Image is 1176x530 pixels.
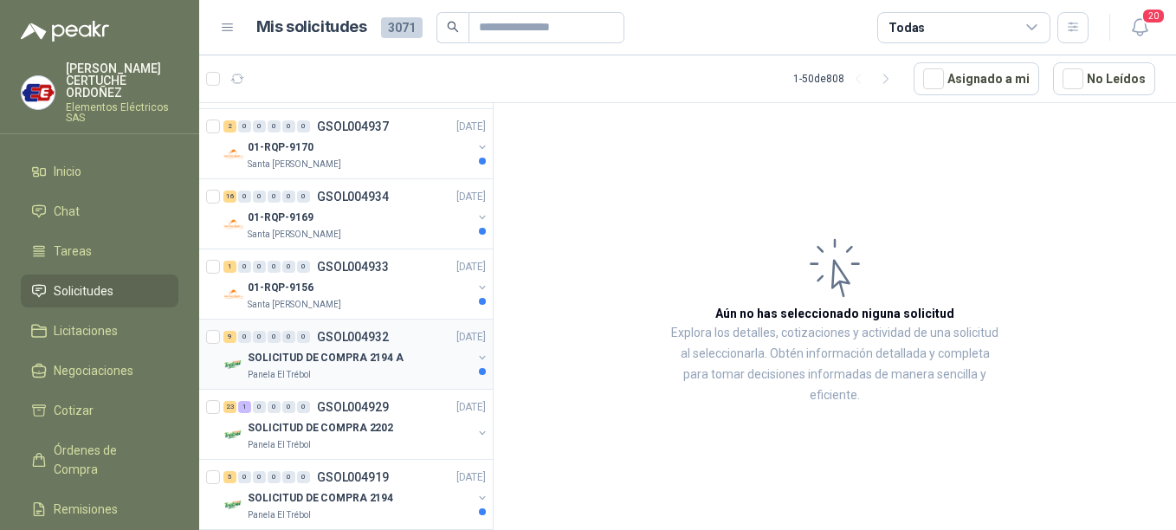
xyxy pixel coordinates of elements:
[248,280,313,296] p: 01-RQP-9156
[253,331,266,343] div: 0
[297,120,310,132] div: 0
[223,331,236,343] div: 9
[248,350,404,366] p: SOLICITUD DE COMPRA 2194 A
[223,397,489,452] a: 23 1 0 0 0 0 GSOL004929[DATE] Company LogoSOLICITUD DE COMPRA 2202Panela El Trébol
[297,401,310,413] div: 0
[914,62,1039,95] button: Asignado a mi
[253,191,266,203] div: 0
[456,329,486,346] p: [DATE]
[21,493,178,526] a: Remisiones
[282,261,295,273] div: 0
[253,401,266,413] div: 0
[54,500,118,519] span: Remisiones
[248,508,311,522] p: Panela El Trébol
[268,120,281,132] div: 0
[238,261,251,273] div: 0
[238,191,251,203] div: 0
[223,401,236,413] div: 23
[297,191,310,203] div: 0
[238,471,251,483] div: 0
[21,21,109,42] img: Logo peakr
[21,354,178,387] a: Negociaciones
[248,298,341,312] p: Santa [PERSON_NAME]
[238,331,251,343] div: 0
[21,394,178,427] a: Cotizar
[223,214,244,235] img: Company Logo
[21,434,178,486] a: Órdenes de Compra
[253,120,266,132] div: 0
[223,494,244,515] img: Company Logo
[317,261,389,273] p: GSOL004933
[793,65,900,93] div: 1 - 50 de 808
[248,228,341,242] p: Santa [PERSON_NAME]
[1141,8,1166,24] span: 20
[223,261,236,273] div: 1
[282,191,295,203] div: 0
[223,424,244,445] img: Company Logo
[317,471,389,483] p: GSOL004919
[21,275,178,307] a: Solicitudes
[282,120,295,132] div: 0
[256,15,367,40] h1: Mis solicitudes
[282,401,295,413] div: 0
[667,323,1003,406] p: Explora los detalles, cotizaciones y actividad de una solicitud al seleccionarla. Obtén informaci...
[248,490,393,507] p: SOLICITUD DE COMPRA 2194
[268,471,281,483] div: 0
[317,331,389,343] p: GSOL004932
[248,438,311,452] p: Panela El Trébol
[54,401,94,420] span: Cotizar
[715,304,954,323] h3: Aún no has seleccionado niguna solicitud
[381,17,423,38] span: 3071
[248,158,341,171] p: Santa [PERSON_NAME]
[447,21,459,33] span: search
[21,195,178,228] a: Chat
[282,331,295,343] div: 0
[297,261,310,273] div: 0
[1124,12,1155,43] button: 20
[54,281,113,301] span: Solicitudes
[282,471,295,483] div: 0
[248,368,311,382] p: Panela El Trébol
[238,120,251,132] div: 0
[21,155,178,188] a: Inicio
[223,326,489,382] a: 9 0 0 0 0 0 GSOL004932[DATE] Company LogoSOLICITUD DE COMPRA 2194 APanela El Trébol
[456,399,486,416] p: [DATE]
[248,210,313,226] p: 01-RQP-9169
[223,354,244,375] img: Company Logo
[456,189,486,205] p: [DATE]
[456,259,486,275] p: [DATE]
[223,256,489,312] a: 1 0 0 0 0 0 GSOL004933[DATE] Company Logo01-RQP-9156Santa [PERSON_NAME]
[248,139,313,156] p: 01-RQP-9170
[54,321,118,340] span: Licitaciones
[66,102,178,123] p: Elementos Eléctricos SAS
[223,186,489,242] a: 16 0 0 0 0 0 GSOL004934[DATE] Company Logo01-RQP-9169Santa [PERSON_NAME]
[888,18,925,37] div: Todas
[1053,62,1155,95] button: No Leídos
[268,401,281,413] div: 0
[297,331,310,343] div: 0
[317,120,389,132] p: GSOL004937
[456,469,486,486] p: [DATE]
[223,144,244,165] img: Company Logo
[223,116,489,171] a: 2 0 0 0 0 0 GSOL004937[DATE] Company Logo01-RQP-9170Santa [PERSON_NAME]
[22,76,55,109] img: Company Logo
[317,401,389,413] p: GSOL004929
[54,162,81,181] span: Inicio
[253,261,266,273] div: 0
[54,202,80,221] span: Chat
[223,284,244,305] img: Company Logo
[223,191,236,203] div: 16
[317,191,389,203] p: GSOL004934
[238,401,251,413] div: 1
[248,420,393,436] p: SOLICITUD DE COMPRA 2202
[268,331,281,343] div: 0
[54,242,92,261] span: Tareas
[268,191,281,203] div: 0
[54,441,162,479] span: Órdenes de Compra
[21,314,178,347] a: Licitaciones
[253,471,266,483] div: 0
[54,361,133,380] span: Negociaciones
[223,467,489,522] a: 5 0 0 0 0 0 GSOL004919[DATE] Company LogoSOLICITUD DE COMPRA 2194Panela El Trébol
[223,471,236,483] div: 5
[223,120,236,132] div: 2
